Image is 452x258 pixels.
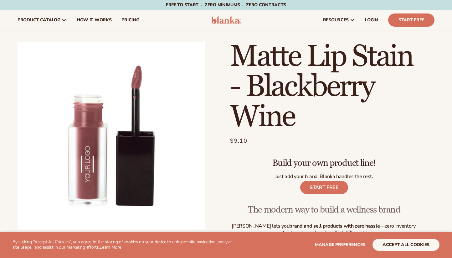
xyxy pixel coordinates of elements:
[230,173,418,180] p: Just add your brand. Blanka handles the rest.
[230,196,418,218] p: The modern way to build a wellness brand
[230,42,418,132] h1: Matte Lip Stain - Blackberry Wine
[166,2,286,8] span: Free to start · ZERO minimums · ZERO contracts
[300,181,348,194] a: START FREE
[230,151,418,169] p: Build your own product line!
[72,10,117,30] a: How It Works
[13,240,237,250] p: By clicking "Accept All Cookies", you agree to the storing of cookies on your device to enhance s...
[116,10,144,30] a: pricing
[360,10,383,30] a: LOGIN
[230,223,418,236] p: [PERSON_NAME] lets you —zero inventory, zero upfront costs, and we handle fulfillment for you.
[18,18,60,23] span: product catalog
[315,242,365,248] span: Manage preferences
[18,42,205,229] media-gallery: Gallery Viewer
[230,137,247,145] span: $9.10
[77,18,112,23] span: How It Works
[13,10,72,30] a: product catalog
[315,239,365,251] button: Manage preferences
[121,18,139,23] span: pricing
[323,18,349,23] span: resources
[388,13,434,27] a: Start Free
[372,239,439,251] button: accept all cookies
[211,16,241,24] img: logo
[100,244,121,250] a: Learn More
[289,223,380,229] strong: brand and sell products with zero hassle
[365,18,378,23] span: LOGIN
[318,10,360,30] a: resources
